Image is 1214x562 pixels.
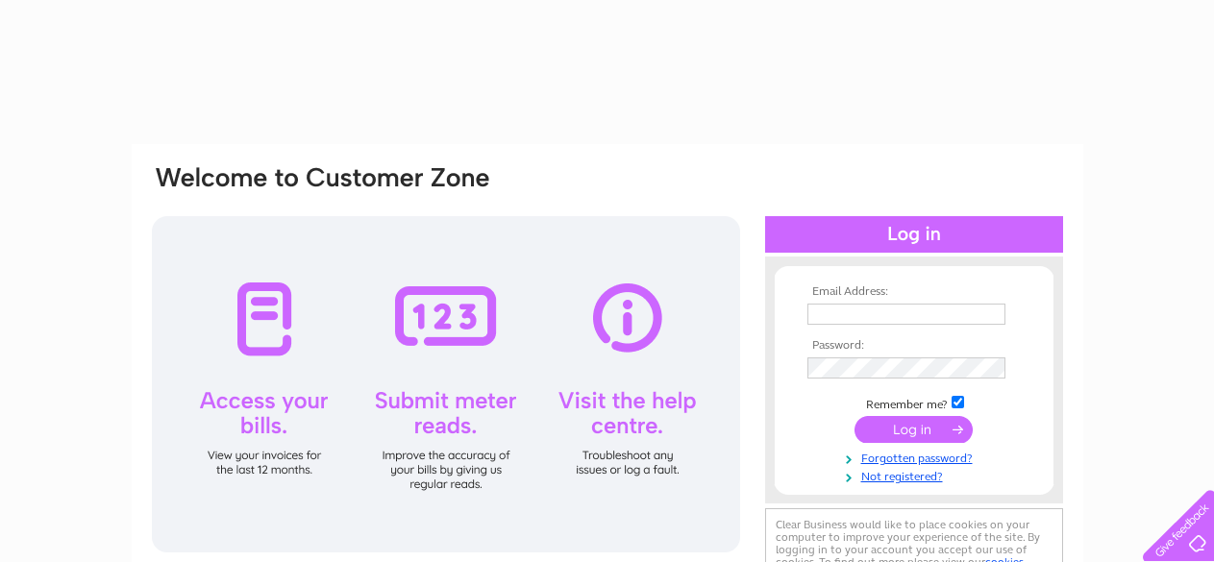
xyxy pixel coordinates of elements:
th: Password: [803,339,1026,353]
a: Forgotten password? [807,448,1026,466]
a: Not registered? [807,466,1026,484]
td: Remember me? [803,393,1026,412]
input: Submit [855,416,973,443]
th: Email Address: [803,285,1026,299]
